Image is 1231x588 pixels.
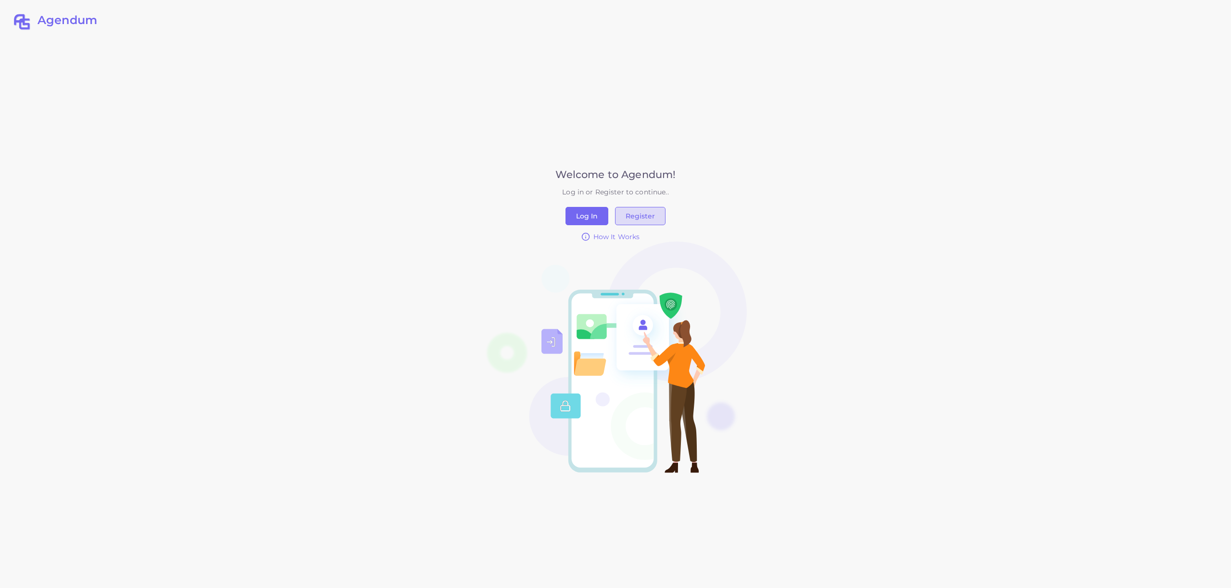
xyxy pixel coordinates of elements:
[593,232,640,242] span: How It Works
[615,207,666,225] button: Register
[484,187,747,197] div: Log in or Register to continue..
[484,232,737,242] a: How It Works
[484,168,747,180] h3: Welcome to Agendum!
[565,207,608,225] button: Log In
[13,13,97,31] a: Agendum
[38,13,97,27] h2: Agendum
